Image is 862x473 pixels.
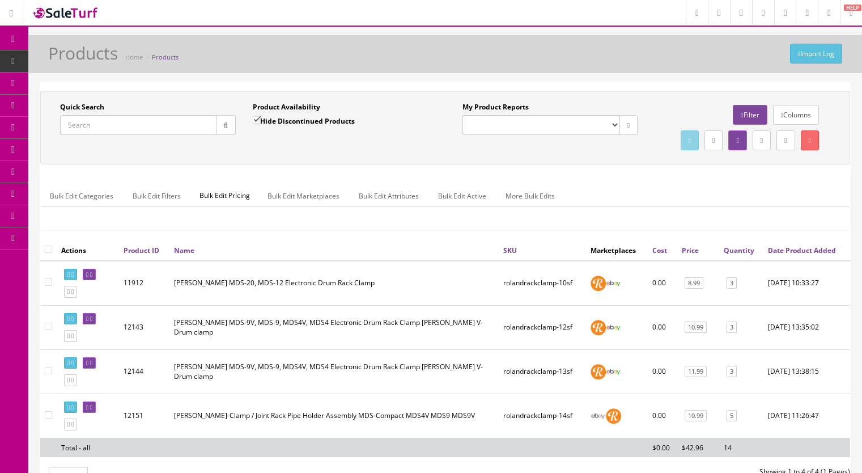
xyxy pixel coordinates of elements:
[727,410,737,422] a: 5
[763,305,850,349] td: 2025-09-16 13:35:02
[119,261,169,306] td: 11912
[606,276,621,291] img: ebay
[503,246,517,255] a: SKU
[499,349,586,394] td: rolandrackclamp-13sf
[733,105,767,125] a: Filter
[124,185,190,207] a: Bulk Edit Filters
[32,5,100,20] img: SaleTurf
[727,366,737,378] a: 3
[763,394,850,438] td: 2025-09-18 11:26:47
[253,102,320,112] label: Product Availability
[844,5,861,11] span: HELP
[258,185,349,207] a: Bulk Edit Marketplaces
[763,261,850,306] td: 2025-06-23 10:33:27
[169,394,499,438] td: Roland T-Clamp / Joint Rack Pipe Holder Assembly MDS-Compact MDS4V MDS9 MDS9V
[41,185,122,207] a: Bulk Edit Categories
[790,44,842,64] a: Import Log
[499,305,586,349] td: rolandrackclamp-12sf
[677,438,719,457] td: $42.96
[586,240,648,260] th: Marketplaces
[606,320,621,335] img: ebay
[119,394,169,438] td: 12151
[763,349,850,394] td: 2025-09-16 13:38:15
[648,305,677,349] td: 0.00
[648,261,677,306] td: 0.00
[57,438,119,457] td: Total - all
[682,246,699,255] a: Price
[591,276,606,291] img: reverb
[253,116,260,124] input: Hide Discontinued Products
[499,394,586,438] td: rolandrackclamp-14sf
[499,261,586,306] td: rolandrackclamp-10sf
[350,185,428,207] a: Bulk Edit Attributes
[125,53,143,61] a: Home
[169,261,499,306] td: Roland MDS-20, MDS-12 Electronic Drum Rack Clamp
[648,438,677,457] td: $0.00
[648,394,677,438] td: 0.00
[119,349,169,394] td: 12144
[727,322,737,333] a: 3
[152,53,179,61] a: Products
[591,364,606,379] img: reverb
[685,410,707,422] a: 10.99
[169,349,499,394] td: Roland MDS-9V, MDS-9, MDS4V, MDS4 Electronic Drum Rack Clamp Roland V-Drum clamp
[591,408,606,424] img: ebay
[60,102,104,112] label: Quick Search
[124,246,159,255] a: Product ID
[169,305,499,349] td: Roland MDS-9V, MDS-9, MDS4V, MDS4 Electronic Drum Rack Clamp Roland V-Drum clamp
[685,322,707,333] a: 10.99
[429,185,495,207] a: Bulk Edit Active
[652,246,667,255] a: Cost
[119,305,169,349] td: 12143
[60,115,216,135] input: Search
[606,408,621,424] img: reverb
[727,277,737,289] a: 3
[685,366,707,378] a: 11.99
[57,240,119,260] th: Actions
[253,115,355,126] label: Hide Discontinued Products
[685,277,703,289] a: 8.99
[462,102,529,112] label: My Product Reports
[606,364,621,379] img: ebay
[191,185,258,206] span: Bulk Edit Pricing
[174,246,194,255] a: Name
[773,105,819,125] a: Columns
[719,438,763,457] td: 14
[724,246,754,255] a: Quantity
[496,185,564,207] a: More Bulk Edits
[48,44,118,62] h1: Products
[768,246,836,255] a: Date Product Added
[648,349,677,394] td: 0.00
[591,320,606,335] img: reverb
